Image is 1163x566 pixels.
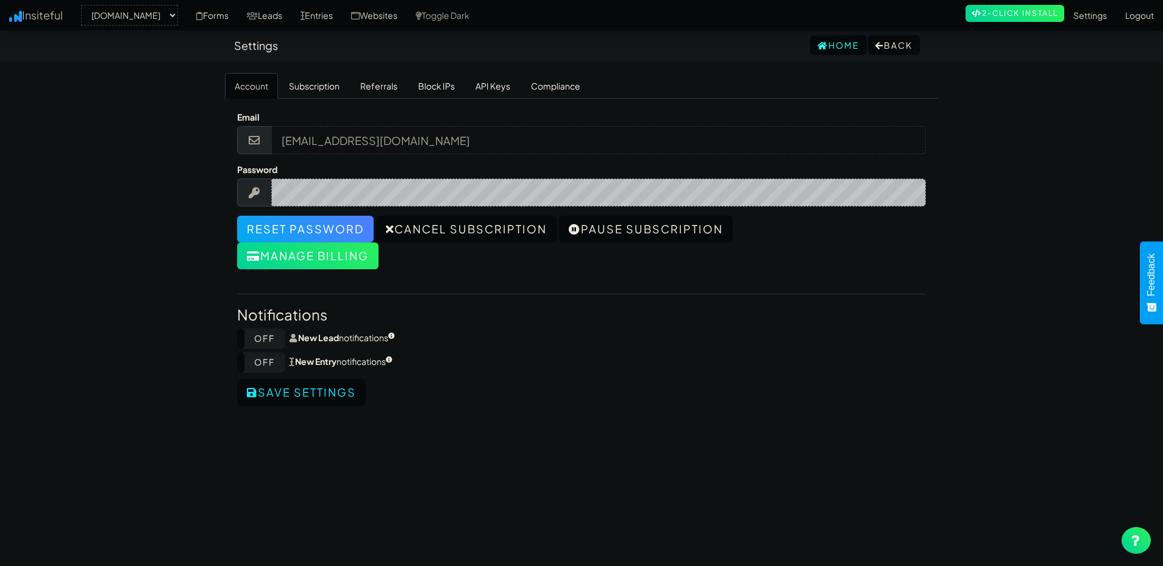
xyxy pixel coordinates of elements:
[271,126,926,154] input: john@doe.com
[237,379,366,406] button: Save settings
[237,328,285,349] label: Off
[295,356,336,367] strong: New Entry
[298,332,339,343] strong: New Lead
[1140,241,1163,324] button: Feedback - Show survey
[290,356,393,367] span: notifications
[868,35,920,55] button: Back
[237,352,285,373] label: Off
[225,73,278,99] a: Account
[237,111,260,123] label: Email
[966,5,1064,22] a: 2-Click Install
[810,35,867,55] a: Home
[234,40,278,52] h4: Settings
[290,332,395,343] span: notifications
[559,216,733,242] a: Pause subscription
[237,163,277,175] label: Password
[237,306,926,322] h3: Notifications
[466,73,520,99] a: API Keys
[9,11,22,22] img: icon.png
[237,242,379,269] button: Manage billing
[237,216,374,242] a: Reset password
[350,73,407,99] a: Referrals
[1146,253,1157,296] span: Feedback
[279,73,349,99] a: Subscription
[521,73,590,99] a: Compliance
[376,216,557,242] a: Cancel subscription
[408,73,464,99] a: Block IPs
